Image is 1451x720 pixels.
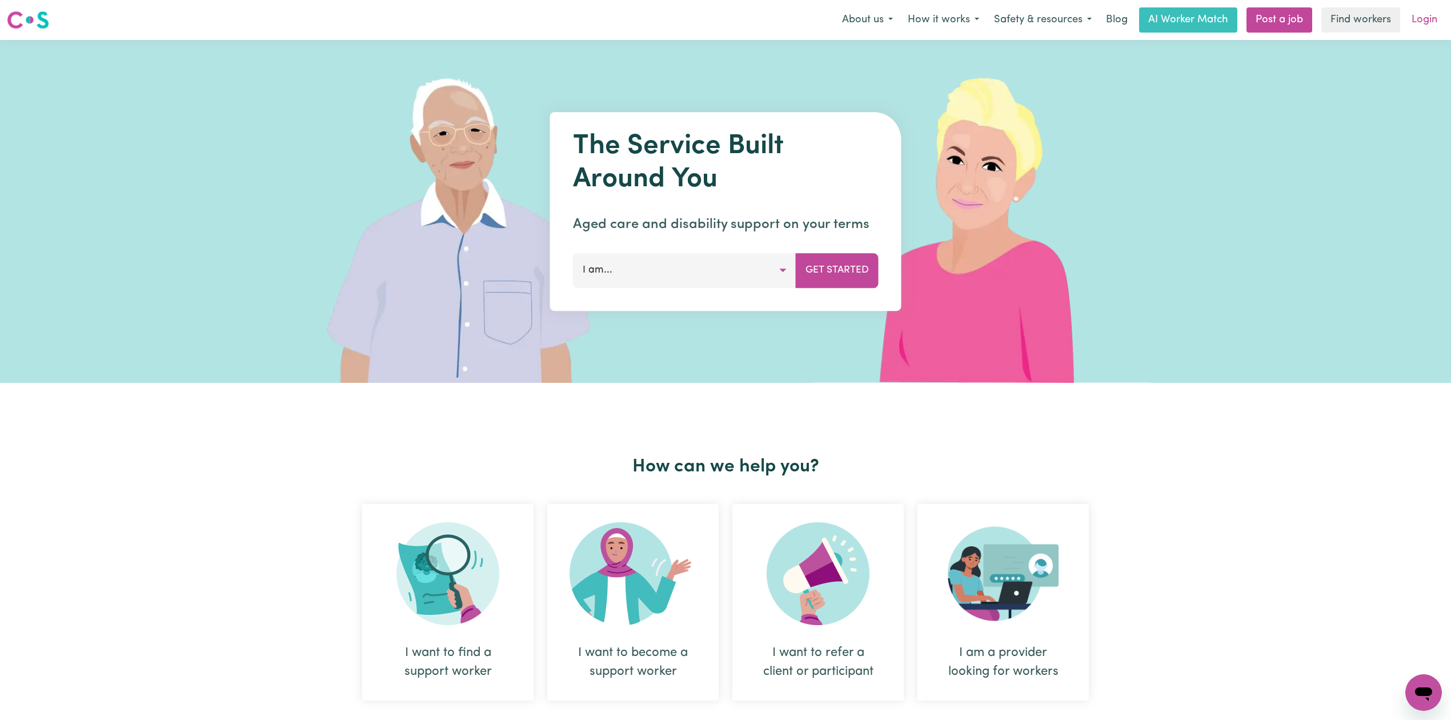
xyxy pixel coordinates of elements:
a: Blog [1099,7,1135,33]
h2: How can we help you? [355,456,1096,478]
button: Get Started [796,253,879,287]
div: I am a provider looking for workers [917,504,1089,701]
div: I want to refer a client or participant [760,643,876,681]
img: Become Worker [570,522,696,625]
div: I want to refer a client or participant [732,504,904,701]
a: Post a job [1246,7,1312,33]
div: I want to find a support worker [362,504,534,701]
div: I am a provider looking for workers [945,643,1061,681]
img: Refer [767,522,869,625]
a: Find workers [1321,7,1400,33]
a: Careseekers logo [7,7,49,33]
h1: The Service Built Around You [573,130,879,196]
a: AI Worker Match [1139,7,1237,33]
a: Login [1405,7,1444,33]
img: Search [396,522,499,625]
img: Provider [948,522,1059,625]
button: How it works [900,8,987,32]
div: I want to find a support worker [390,643,506,681]
img: Careseekers logo [7,10,49,30]
button: Safety & resources [987,8,1099,32]
iframe: Button to launch messaging window [1405,674,1442,711]
p: Aged care and disability support on your terms [573,214,879,235]
button: About us [835,8,900,32]
div: I want to become a support worker [547,504,719,701]
div: I want to become a support worker [575,643,691,681]
button: I am... [573,253,796,287]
